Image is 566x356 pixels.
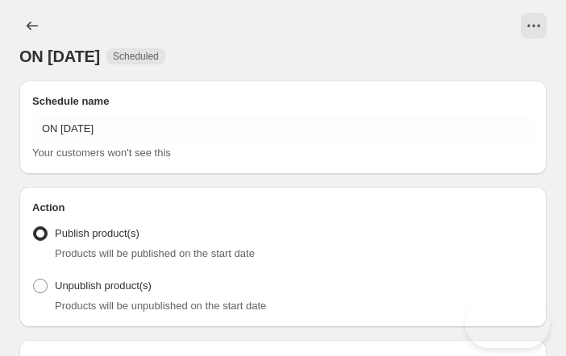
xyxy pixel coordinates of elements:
span: Products will be unpublished on the start date [55,300,266,312]
h2: Schedule name [32,93,534,110]
button: Schedules [19,13,45,39]
span: Publish product(s) [55,227,139,239]
button: View actions for ON 09 26 2025 [521,13,547,39]
h2: Action [32,200,534,216]
iframe: Toggle Customer Support [465,300,550,348]
span: Scheduled [113,50,159,63]
span: Products will be published on the start date [55,247,255,259]
span: Your customers won't see this [32,147,171,159]
span: Unpublish product(s) [55,279,152,292]
span: ON [DATE] [19,48,100,65]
